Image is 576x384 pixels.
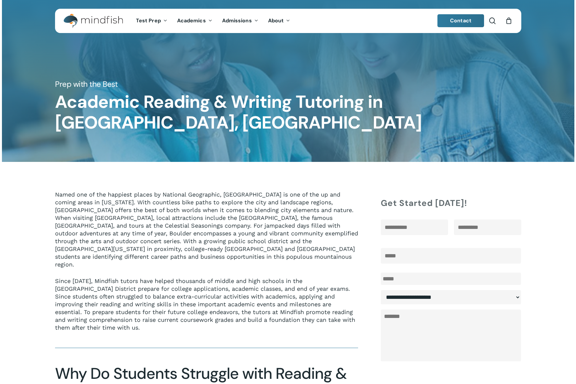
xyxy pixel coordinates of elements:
a: Test Prep [131,18,172,24]
span: About [268,17,284,24]
header: Main Menu [55,9,521,33]
span: Academics [177,17,206,24]
a: Academics [172,18,217,24]
a: Contact [437,14,484,27]
p: Named one of the happiest places by National Geographic, [GEOGRAPHIC_DATA] is one of the up and c... [55,191,358,277]
p: Since [DATE], Mindfish tutors have helped thousands of middle and high schools in the [GEOGRAPHIC... [55,277,358,332]
a: About [263,18,295,24]
span: Test Prep [136,17,161,24]
h4: Get Started [DATE]! [381,197,521,209]
a: Cart [505,17,513,24]
h5: Prep with the Best [55,79,521,89]
span: Admissions [222,17,252,24]
h1: Academic Reading & Writing Tutoring in [GEOGRAPHIC_DATA], [GEOGRAPHIC_DATA] [55,92,521,133]
span: Contact [450,17,471,24]
a: Admissions [217,18,263,24]
nav: Main Menu [131,9,295,33]
iframe: Chatbot [533,341,567,375]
